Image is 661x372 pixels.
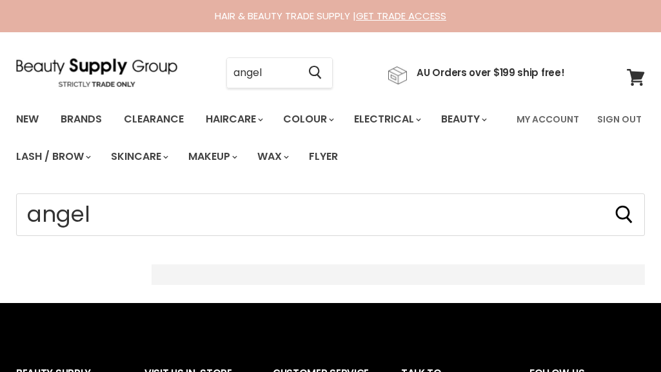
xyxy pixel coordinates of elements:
a: Lash / Brow [6,143,99,170]
ul: Main menu [6,101,509,175]
iframe: Gorgias live chat messenger [597,311,648,359]
a: GET TRADE ACCESS [356,9,446,23]
a: Brands [51,106,112,133]
a: Colour [273,106,342,133]
input: Search [16,193,645,236]
a: Makeup [179,143,245,170]
a: My Account [509,106,587,133]
a: New [6,106,48,133]
a: Sign Out [589,106,649,133]
form: Product [226,57,333,88]
form: Product [16,193,645,236]
button: Search [298,58,332,88]
a: Beauty [431,106,495,133]
input: Search [227,58,298,88]
a: Haircare [196,106,271,133]
button: Search [614,204,635,225]
a: Flyer [299,143,348,170]
a: Wax [248,143,297,170]
a: Electrical [344,106,429,133]
a: Clearance [114,106,193,133]
a: Skincare [101,143,176,170]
